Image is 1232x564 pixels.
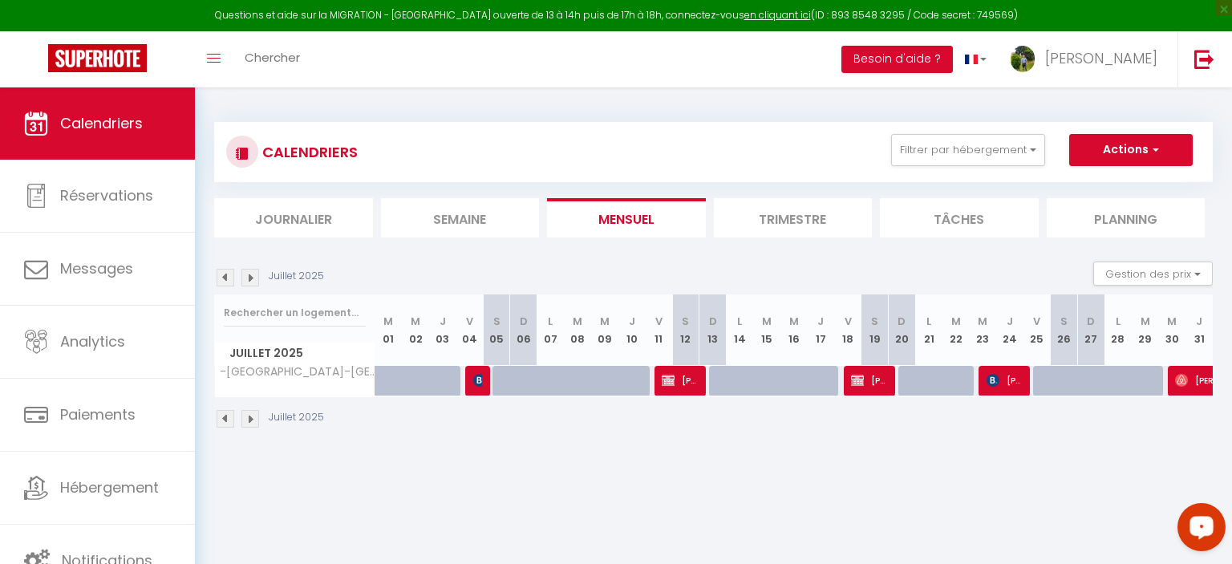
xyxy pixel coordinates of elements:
[978,314,987,329] abbr: M
[214,198,373,237] li: Journalier
[699,294,727,366] th: 13
[845,314,852,329] abbr: V
[851,365,887,396] span: [PERSON_NAME]
[600,314,610,329] abbr: M
[215,342,375,365] span: Juillet 2025
[60,258,133,278] span: Messages
[493,314,500,329] abbr: S
[999,31,1177,87] a: ... [PERSON_NAME]
[473,365,482,396] span: [PERSON_NAME]
[744,8,811,22] a: en cliquant ici
[841,46,953,73] button: Besoin d'aide ?
[429,294,456,366] th: 03
[1141,314,1150,329] abbr: M
[466,314,473,329] abbr: V
[1045,48,1157,68] span: [PERSON_NAME]
[889,294,916,366] th: 20
[233,31,312,87] a: Chercher
[1069,134,1193,166] button: Actions
[440,314,446,329] abbr: J
[48,44,147,72] img: Super Booking
[1194,49,1214,69] img: logout
[1093,262,1213,286] button: Gestion des prix
[672,294,699,366] th: 12
[60,404,136,424] span: Paiements
[1165,497,1232,564] iframe: LiveChat chat widget
[655,314,663,329] abbr: V
[915,294,942,366] th: 21
[682,314,689,329] abbr: S
[537,294,565,366] th: 07
[217,366,378,378] span: -[GEOGRAPHIC_DATA]-[GEOGRAPHIC_DATA]
[880,198,1039,237] li: Tâches
[483,294,510,366] th: 05
[510,294,537,366] th: 06
[1132,294,1159,366] th: 29
[1087,314,1095,329] abbr: D
[1060,314,1068,329] abbr: S
[942,294,970,366] th: 22
[871,314,878,329] abbr: S
[1167,314,1177,329] abbr: M
[951,314,961,329] abbr: M
[456,294,484,366] th: 04
[898,314,906,329] abbr: D
[269,269,324,284] p: Juillet 2025
[645,294,672,366] th: 11
[411,314,420,329] abbr: M
[573,314,582,329] abbr: M
[808,294,835,366] th: 17
[834,294,861,366] th: 18
[520,314,528,329] abbr: D
[60,477,159,497] span: Hébergement
[1116,314,1121,329] abbr: L
[753,294,780,366] th: 15
[629,314,635,329] abbr: J
[224,298,366,327] input: Rechercher un logement...
[709,314,717,329] abbr: D
[1158,294,1185,366] th: 30
[245,49,300,66] span: Chercher
[60,113,143,133] span: Calendriers
[926,314,931,329] abbr: L
[1051,294,1078,366] th: 26
[1196,314,1202,329] abbr: J
[737,314,742,329] abbr: L
[762,314,772,329] abbr: M
[60,185,153,205] span: Réservations
[789,314,799,329] abbr: M
[269,410,324,425] p: Juillet 2025
[817,314,824,329] abbr: J
[1047,198,1206,237] li: Planning
[618,294,646,366] th: 10
[1007,314,1013,329] abbr: J
[714,198,873,237] li: Trimestre
[987,365,1023,396] span: [PERSON_NAME]
[381,198,540,237] li: Semaine
[996,294,1023,366] th: 24
[891,134,1045,166] button: Filtrer par hébergement
[402,294,429,366] th: 02
[1011,46,1035,72] img: ...
[548,314,553,329] abbr: L
[1185,294,1213,366] th: 31
[1023,294,1051,366] th: 25
[780,294,808,366] th: 16
[564,294,591,366] th: 08
[662,365,698,396] span: [PERSON_NAME]
[1033,314,1040,329] abbr: V
[1104,294,1132,366] th: 28
[591,294,618,366] th: 09
[970,294,997,366] th: 23
[1077,294,1104,366] th: 27
[861,294,889,366] th: 19
[258,134,358,170] h3: CALENDRIERS
[383,314,393,329] abbr: M
[547,198,706,237] li: Mensuel
[60,331,125,351] span: Analytics
[375,294,403,366] th: 01
[726,294,753,366] th: 14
